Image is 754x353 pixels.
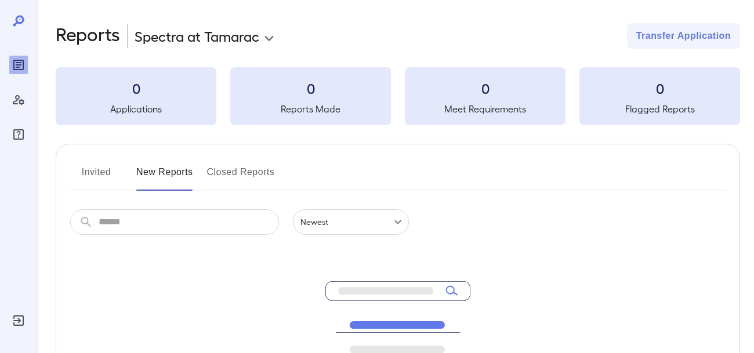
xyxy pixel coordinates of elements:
h5: Reports Made [230,102,391,116]
h5: Meet Requirements [405,102,565,116]
button: Transfer Application [627,23,740,49]
button: Closed Reports [207,163,275,191]
div: Log Out [9,311,28,330]
button: Invited [70,163,122,191]
div: Newest [293,209,409,235]
h3: 0 [56,79,216,97]
h3: 0 [405,79,565,97]
h3: 0 [230,79,391,97]
div: Manage Users [9,90,28,109]
h5: Flagged Reports [579,102,740,116]
div: Reports [9,56,28,74]
p: Spectra at Tamarac [135,27,259,45]
div: FAQ [9,125,28,144]
h5: Applications [56,102,216,116]
button: New Reports [136,163,193,191]
h3: 0 [579,79,740,97]
h2: Reports [56,23,120,49]
summary: 0Applications0Reports Made0Meet Requirements0Flagged Reports [56,67,740,125]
